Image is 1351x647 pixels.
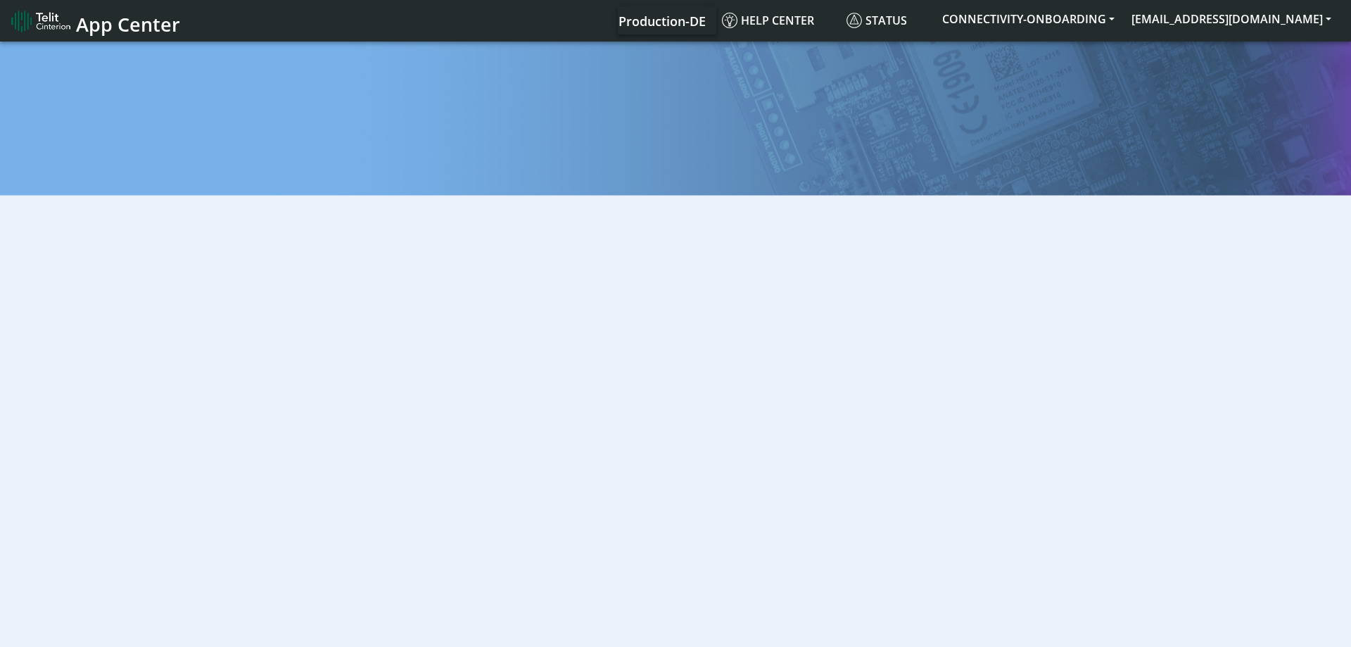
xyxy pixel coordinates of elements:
[11,6,178,36] a: App Center
[619,13,706,30] span: Production-DE
[76,11,180,37] span: App Center
[722,13,814,28] span: Help center
[11,10,70,32] img: logo-telit-cinterion-gw-new.png
[722,13,737,28] img: knowledge.svg
[846,13,862,28] img: status.svg
[934,6,1123,32] button: CONNECTIVITY-ONBOARDING
[716,6,841,34] a: Help center
[841,6,934,34] a: Status
[1123,6,1340,32] button: [EMAIL_ADDRESS][DOMAIN_NAME]
[846,13,907,28] span: Status
[618,6,705,34] a: Your current platform instance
